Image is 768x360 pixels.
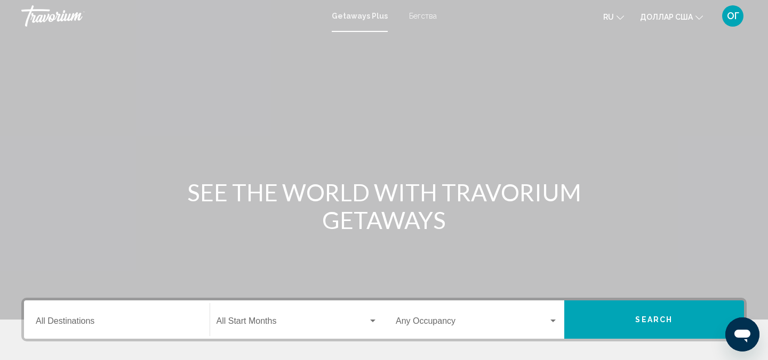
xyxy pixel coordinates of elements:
font: ОГ [727,10,739,21]
div: Виджет поиска [24,300,744,339]
span: Search [635,316,673,324]
a: Бегства [409,12,437,20]
iframe: Кнопка запуска окна обмена сообщениями [725,317,759,351]
a: Getaways Plus [332,12,388,20]
font: ru [603,13,614,21]
button: Изменить валюту [640,9,703,24]
button: Search [564,300,745,339]
button: Меню пользователя [719,5,747,27]
h1: SEE THE WORLD WITH TRAVORIUM GETAWAYS [184,178,584,234]
font: доллар США [640,13,693,21]
a: Травориум [21,5,321,27]
button: Изменить язык [603,9,624,24]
